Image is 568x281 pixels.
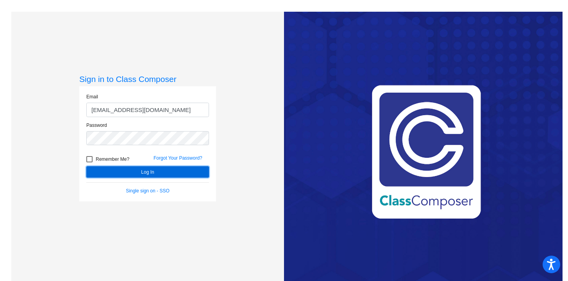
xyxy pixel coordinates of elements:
h3: Sign in to Class Composer [79,74,216,84]
label: Password [86,122,107,129]
label: Email [86,93,98,100]
a: Single sign on - SSO [126,188,169,194]
a: Forgot Your Password? [154,155,202,161]
span: Remember Me? [96,155,129,164]
button: Log In [86,166,209,178]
